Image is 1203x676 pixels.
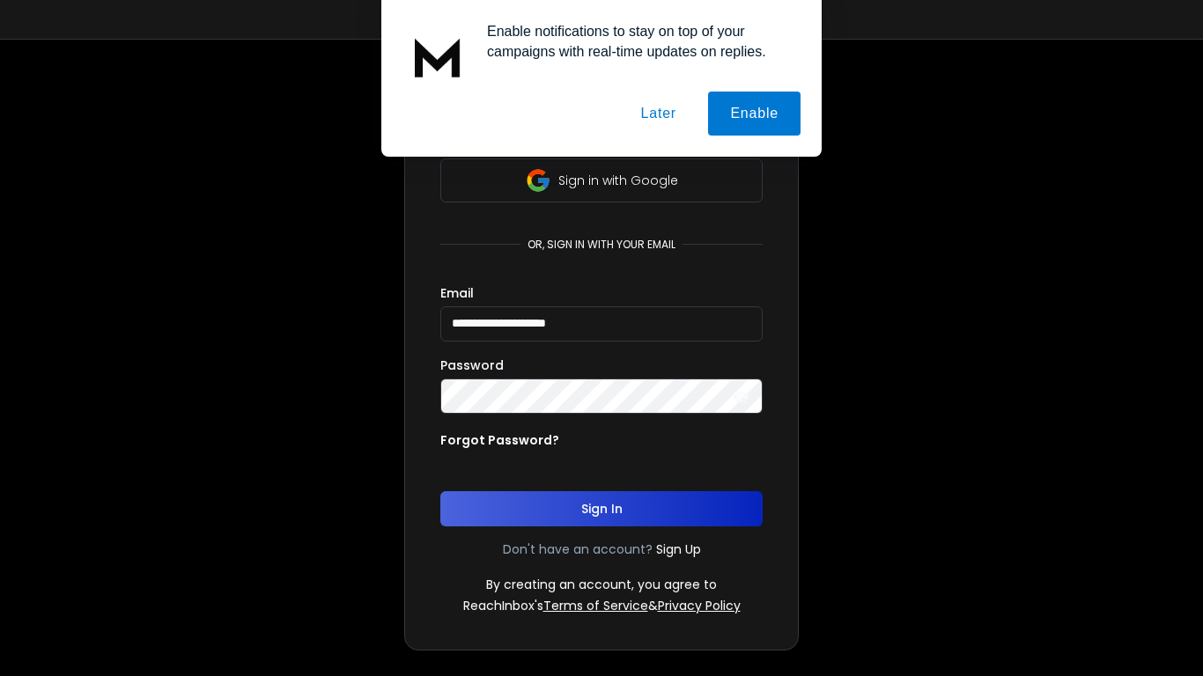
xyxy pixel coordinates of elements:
[463,597,741,614] p: ReachInbox's &
[503,540,653,558] p: Don't have an account?
[440,287,474,299] label: Email
[618,92,697,136] button: Later
[520,238,683,252] p: or, sign in with your email
[486,576,717,593] p: By creating an account, you agree to
[440,158,763,202] button: Sign in with Google
[440,359,504,371] label: Password
[473,21,801,62] div: Enable notifications to stay on top of your campaigns with real-time updates on replies.
[558,172,678,189] p: Sign in with Google
[708,92,801,136] button: Enable
[402,21,473,92] img: notification icon
[656,540,701,558] a: Sign Up
[440,491,763,526] button: Sign In
[440,431,559,449] p: Forgot Password?
[658,597,741,614] a: Privacy Policy
[543,597,648,614] a: Terms of Service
